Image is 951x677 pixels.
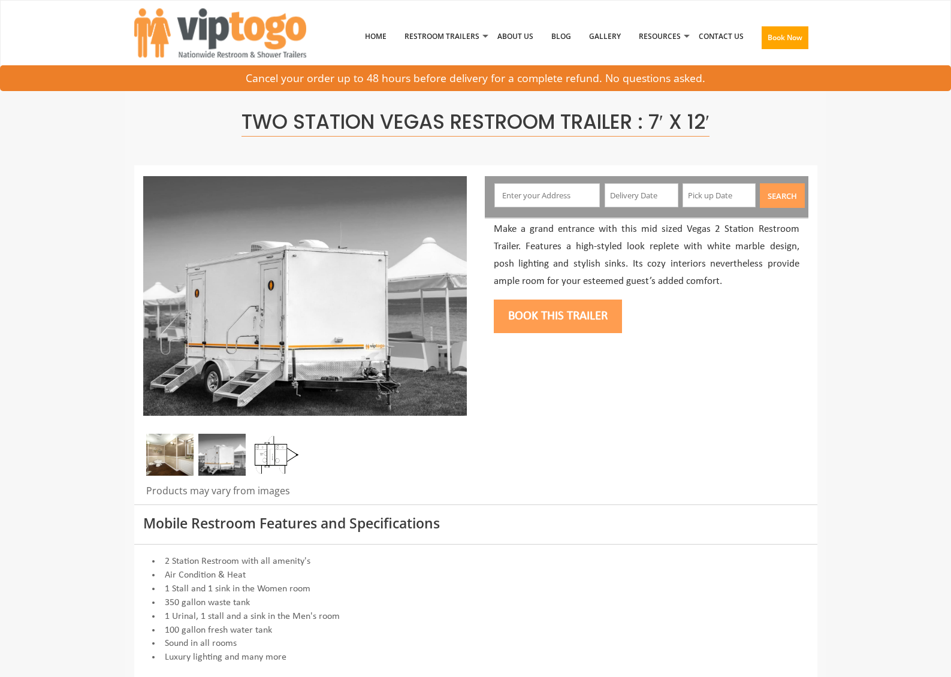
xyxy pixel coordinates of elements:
li: Luxury lighting and many more [143,651,808,664]
li: 1 Stall and 1 sink in the Women room [143,582,808,596]
li: 100 gallon fresh water tank [143,624,808,637]
input: Enter your Address [494,183,600,207]
li: Air Condition & Heat [143,569,808,582]
p: Make a grand entrance with this mid sized Vegas 2 Station Restroom Trailer. Features a high-style... [494,221,799,291]
img: VIPTOGO [134,8,306,58]
input: Pick up Date [683,183,756,207]
button: Book this trailer [494,300,622,333]
a: Book Now [753,5,817,75]
button: Book Now [762,26,808,49]
div: Products may vary from images [143,484,467,504]
button: Search [760,183,805,208]
h3: Mobile Restroom Features and Specifications [143,516,808,531]
li: 2 Station Restroom with all amenity's [143,555,808,569]
li: 1 Urinal, 1 stall and a sink in the Men's room [143,610,808,624]
img: Side view of two station restroom trailer with separate doors for males and females [143,176,467,416]
a: Contact Us [690,5,753,68]
img: Inside of complete restroom with a stall and mirror [146,434,194,476]
img: Floor Plan of 2 station restroom with sink and toilet [251,434,298,476]
a: Resources [630,5,690,68]
span: Two Station Vegas Restroom Trailer : 7′ x 12′ [241,108,710,137]
input: Delivery Date [605,183,678,207]
a: Gallery [580,5,630,68]
li: 350 gallon waste tank [143,596,808,610]
img: Side view of two station restroom trailer with separate doors for males and females [198,434,246,476]
a: About Us [488,5,542,68]
li: Sound in all rooms [143,637,808,651]
a: Blog [542,5,580,68]
a: Home [356,5,396,68]
a: Restroom Trailers [396,5,488,68]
